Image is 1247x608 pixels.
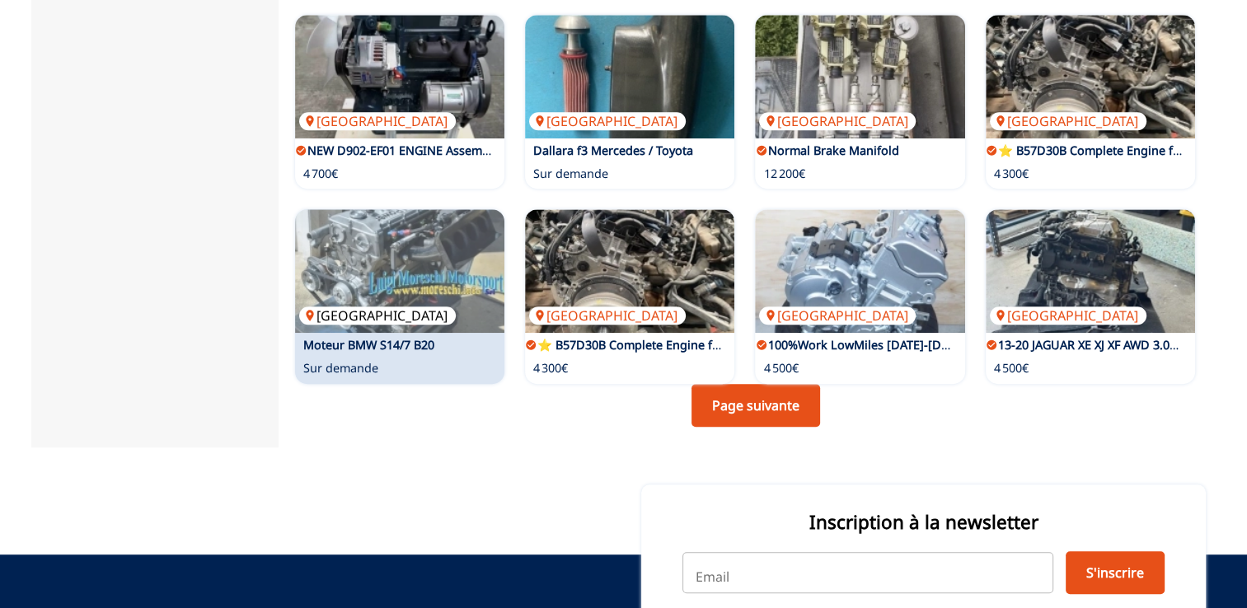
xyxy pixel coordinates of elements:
p: 4 700€ [303,166,338,182]
a: Normal Brake Manifold[GEOGRAPHIC_DATA] [755,15,964,138]
p: 4 500€ [994,360,1029,376]
a: 100%Work LowMiles [DATE]-[DATE] YAMAHA YZF R1M R1 Complete Engine Motor [767,337,1220,353]
p: [GEOGRAPHIC_DATA] [759,306,916,325]
img: Moteur BMW S14/7 B20 [295,209,504,333]
a: Page suivante [691,384,820,427]
p: 12 200€ [763,166,804,182]
p: 4 300€ [533,360,568,376]
a: NEW D902-EF01 ENGINE Assembly 3600RPM 18.2KW For Kubota D902EF01 Original Engine [307,143,812,158]
a: Dallara f3 Mercedes / Toyota[GEOGRAPHIC_DATA] [525,15,734,138]
p: [GEOGRAPHIC_DATA] [759,112,916,130]
a: Moteur BMW S14/7 B20[GEOGRAPHIC_DATA] [295,209,504,333]
a: Dallara f3 Mercedes / Toyota [533,143,693,158]
img: Dallara f3 Mercedes / Toyota [525,15,734,138]
img: ⭐ B57D30B Complete Engine for BMW X5 SERIES (G05)(08.2018-&GT;) 102788 [525,209,734,333]
a: ⭐ B57D30B Complete Engine for BMW X5 SERIES (G05)(08.2018-&GT;) 102788[GEOGRAPHIC_DATA] [525,209,734,333]
img: 13-20 JAGUAR XE XJ XF AWD 3.0L ENGINE MOTOR TESTED WARRANTY 70K MILES OEM [986,209,1195,333]
img: Normal Brake Manifold [755,15,964,138]
img: 100%Work LowMiles 2015-2019 YAMAHA YZF R1M R1 Complete Engine Motor [755,209,964,333]
a: ⭐ B57D30B Complete Engine for BMW X5 SERIES[GEOGRAPHIC_DATA] [986,15,1195,138]
p: [GEOGRAPHIC_DATA] [990,306,1146,325]
p: Inscription à la newsletter [682,509,1165,535]
img: ⭐ B57D30B Complete Engine for BMW X5 SERIES [986,15,1195,138]
p: [GEOGRAPHIC_DATA] [299,306,456,325]
p: [GEOGRAPHIC_DATA] [529,112,686,130]
input: Email [682,552,1053,593]
a: 13-20 JAGUAR XE XJ XF AWD 3.0L ENGINE MOTOR TESTED WARRANTY 70K MILES OEM[GEOGRAPHIC_DATA] [986,209,1195,333]
p: Sur demande [533,166,608,182]
a: Normal Brake Manifold [767,143,898,158]
a: NEW D902-EF01 ENGINE Assembly 3600RPM 18.2KW For Kubota D902EF01 Original Engine[GEOGRAPHIC_DATA] [295,15,504,138]
a: ⭐ B57D30B Complete Engine for BMW X5 SERIES (G05)(08.2018-&GT;) 102788 [537,337,969,353]
p: 4 300€ [994,166,1029,182]
p: [GEOGRAPHIC_DATA] [299,112,456,130]
a: Moteur BMW S14/7 B20 [303,337,434,353]
button: S'inscrire [1066,551,1165,594]
p: [GEOGRAPHIC_DATA] [529,306,686,325]
p: [GEOGRAPHIC_DATA] [990,112,1146,130]
img: NEW D902-EF01 ENGINE Assembly 3600RPM 18.2KW For Kubota D902EF01 Original Engine [295,15,504,138]
p: Sur demande [303,360,378,376]
p: 4 500€ [763,360,798,376]
a: 100%Work LowMiles 2015-2019 YAMAHA YZF R1M R1 Complete Engine Motor[GEOGRAPHIC_DATA] [755,209,964,333]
